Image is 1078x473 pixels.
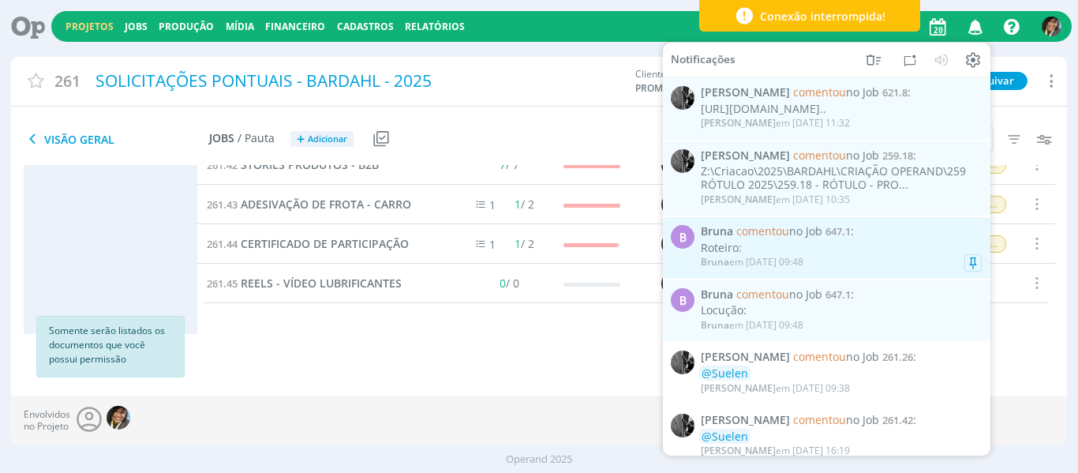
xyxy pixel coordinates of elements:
[702,428,748,443] span: @Suelen
[1042,17,1061,36] img: S
[125,20,148,33] a: Jobs
[882,413,913,427] span: 261.42
[903,156,1005,174] span: APROVAÇÃO INTERNA
[221,21,259,33] button: Mídia
[159,20,214,33] a: Produção
[120,21,152,33] button: Jobs
[489,197,496,212] span: 1
[701,118,850,129] div: em [DATE] 11:32
[793,412,879,427] span: no Job
[701,381,776,394] span: [PERSON_NAME]
[1041,13,1062,40] button: S
[297,131,305,148] span: +
[671,53,736,66] span: Notificações
[49,324,172,366] p: Somente serão listados os documentos que você possui permissão
[701,86,790,99] span: [PERSON_NAME]
[701,382,850,393] div: em [DATE] 09:38
[241,276,402,291] span: REELS - VÍDEO LUBRIFICANTES
[701,287,733,301] span: Bruna
[793,84,879,99] span: no Job
[661,232,684,256] img: S
[332,21,399,33] button: Cadastros
[500,157,519,172] span: / 7
[500,276,519,291] span: / 0
[54,69,80,92] span: 261
[882,350,913,364] span: 261.26
[701,148,982,162] span: :
[61,21,118,33] button: Projetos
[882,148,913,162] span: 259.18
[701,86,982,99] span: :
[701,255,729,268] span: Bruna
[903,196,1005,213] span: APROVAÇÃO INTERNA
[635,81,754,96] span: PROMAX / BARDAHL - PROMAX PRODUTOS MÁXIMOS S/A INDÚSTRIA E COMÉRCIO
[736,286,822,301] span: no Job
[661,272,684,295] img: S
[701,351,982,364] span: :
[24,130,209,148] span: Visão Geral
[701,165,982,192] div: Z:\Criacao\2025\BARDAHL\CRIAÇÃO OPERAND\259 RÓTULO 2025\259.18 - RÓTULO - PRO...
[701,318,729,332] span: Bruna
[489,237,496,252] span: 1
[701,320,803,331] div: em [DATE] 09:48
[515,236,534,251] span: / 2
[405,20,465,33] a: Relatórios
[207,237,238,251] span: 261.44
[701,351,790,364] span: [PERSON_NAME]
[207,276,238,291] span: 261.45
[701,225,982,238] span: :
[701,225,733,238] span: Bruna
[238,132,275,145] span: / Pauta
[701,103,982,116] div: [URL][DOMAIN_NAME]..
[661,153,684,177] img: S
[500,157,506,172] span: 7
[207,275,402,292] a: 261.45REELS - VÍDEO LUBRIFICANTES
[701,414,790,427] span: [PERSON_NAME]
[793,147,846,162] span: comentou
[825,287,851,301] span: 647.1
[702,366,748,381] span: @Suelen
[241,197,411,212] span: ADESIVAÇÃO DE FROTA - CARRO
[66,20,114,33] a: Projetos
[207,156,379,174] a: 261.42STORIES PRODUTOS - B2B
[207,197,238,212] span: 261.43
[701,194,850,205] div: em [DATE] 10:35
[500,276,506,291] span: 0
[671,86,694,110] img: P
[400,21,470,33] button: Relatórios
[701,444,776,457] span: [PERSON_NAME]
[736,223,822,238] span: no Job
[635,67,884,96] div: Cliente:
[793,349,879,364] span: no Job
[90,63,627,99] div: SOLICITAÇÕES PONTUAIS - BARDAHL - 2025
[701,445,850,456] div: em [DATE] 16:19
[207,158,238,172] span: 261.42
[903,235,1005,253] span: APROVAÇÃO INTERNA
[290,131,354,148] button: +Adicionar
[515,197,521,212] span: 1
[956,72,1027,90] button: Arquivar
[671,148,694,172] img: P
[825,224,851,238] span: 647.1
[265,20,325,33] a: Financeiro
[226,20,254,33] a: Mídia
[337,20,394,33] span: Cadastros
[793,147,879,162] span: no Job
[207,196,411,213] a: 261.43ADESIVAÇÃO DE FROTA - CARRO
[793,412,846,427] span: comentou
[736,223,789,238] span: comentou
[515,236,521,251] span: 1
[793,84,846,99] span: comentou
[671,351,694,374] img: P
[515,197,534,212] span: / 2
[241,236,409,251] span: CERTIFICADO DE PARTICIPAÇÃO
[701,257,803,268] div: em [DATE] 09:48
[701,242,982,255] div: Roteiro:
[882,85,908,99] span: 621.8
[308,134,347,145] span: Adicionar
[260,21,330,33] button: Financeiro
[701,414,982,427] span: :
[241,157,379,172] span: STORIES PRODUTOS - B2B
[793,349,846,364] span: comentou
[671,287,694,311] div: B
